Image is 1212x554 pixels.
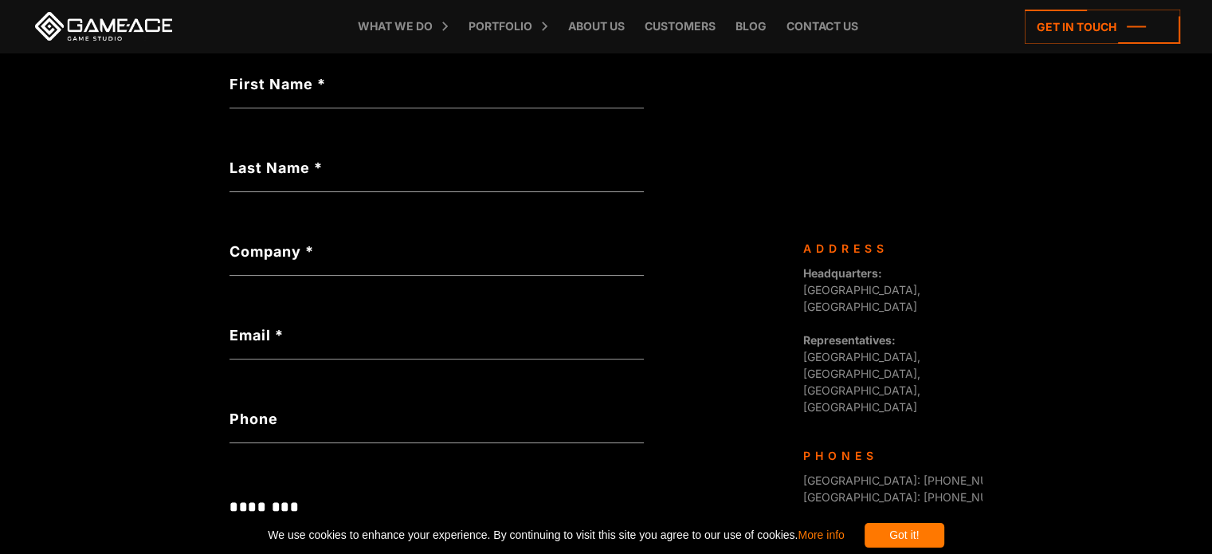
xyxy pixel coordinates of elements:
div: Got it! [865,523,944,548]
span: [GEOGRAPHIC_DATA], [GEOGRAPHIC_DATA], [GEOGRAPHIC_DATA], [GEOGRAPHIC_DATA] [803,333,920,414]
label: Company * [229,241,644,262]
label: Last Name * [229,157,644,179]
a: More info [798,528,844,541]
label: Email * [229,324,644,346]
div: Phones [803,447,971,464]
strong: Headquarters: [803,266,882,280]
span: We use cookies to enhance your experience. By continuing to visit this site you agree to our use ... [268,523,844,548]
label: First Name * [229,73,644,95]
span: [GEOGRAPHIC_DATA]: [PHONE_NUMBER] [803,473,1023,487]
a: Get in touch [1025,10,1180,44]
strong: Representatives: [803,333,896,347]
span: [GEOGRAPHIC_DATA]: [PHONE_NUMBER] [803,490,1023,504]
label: Phone [229,408,644,430]
span: [GEOGRAPHIC_DATA], [GEOGRAPHIC_DATA] [803,266,920,313]
div: Address [803,240,971,257]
